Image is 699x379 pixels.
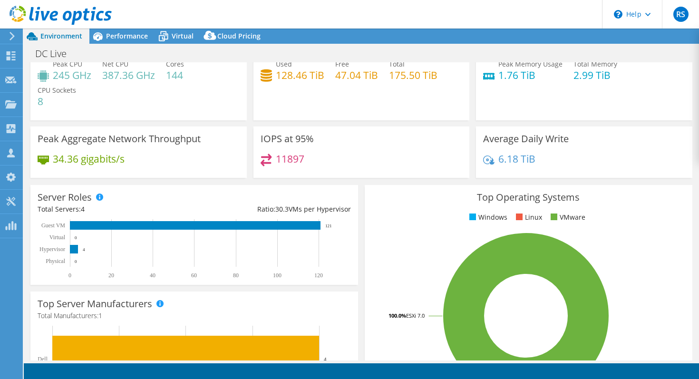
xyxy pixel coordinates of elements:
[108,272,114,279] text: 20
[38,86,76,95] span: CPU Sockets
[75,235,77,240] text: 0
[314,272,323,279] text: 120
[41,222,65,229] text: Guest VM
[406,312,425,319] tspan: ESXi 7.0
[38,134,201,144] h3: Peak Aggregate Network Throughput
[150,272,155,279] text: 40
[102,70,155,80] h4: 387.36 GHz
[372,192,685,203] h3: Top Operating Systems
[191,272,197,279] text: 60
[53,70,91,80] h4: 245 GHz
[388,312,406,319] tspan: 100.0%
[276,154,304,164] h4: 11897
[514,212,542,223] li: Linux
[102,59,128,68] span: Net CPU
[217,31,261,40] span: Cloud Pricing
[166,70,184,80] h4: 144
[49,234,66,241] text: Virtual
[324,356,327,362] text: 4
[38,356,48,362] text: Dell
[38,311,351,321] h4: Total Manufacturers:
[40,31,82,40] span: Environment
[483,134,569,144] h3: Average Daily Write
[31,49,81,59] h1: DC Live
[261,134,314,144] h3: IOPS at 95%
[83,247,85,252] text: 4
[53,154,125,164] h4: 34.36 gigabits/s
[573,59,617,68] span: Total Memory
[498,154,535,164] h4: 6.18 TiB
[276,59,292,68] span: Used
[172,31,194,40] span: Virtual
[98,311,102,320] span: 1
[389,59,405,68] span: Total
[673,7,689,22] span: RS
[614,10,622,19] svg: \n
[548,212,585,223] li: VMware
[335,59,349,68] span: Free
[276,70,324,80] h4: 128.46 TiB
[467,212,507,223] li: Windows
[498,70,563,80] h4: 1.76 TiB
[273,272,282,279] text: 100
[75,259,77,264] text: 0
[46,258,65,264] text: Physical
[38,96,76,107] h4: 8
[81,204,85,214] span: 4
[106,31,148,40] span: Performance
[498,59,563,68] span: Peak Memory Usage
[38,192,92,203] h3: Server Roles
[194,204,350,214] div: Ratio: VMs per Hypervisor
[38,204,194,214] div: Total Servers:
[389,70,437,80] h4: 175.50 TiB
[68,272,71,279] text: 0
[275,204,289,214] span: 30.3
[335,70,378,80] h4: 47.04 TiB
[325,224,332,228] text: 121
[166,59,184,68] span: Cores
[39,246,65,253] text: Hypervisor
[53,59,82,68] span: Peak CPU
[233,272,239,279] text: 80
[38,299,152,309] h3: Top Server Manufacturers
[573,70,617,80] h4: 2.99 TiB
